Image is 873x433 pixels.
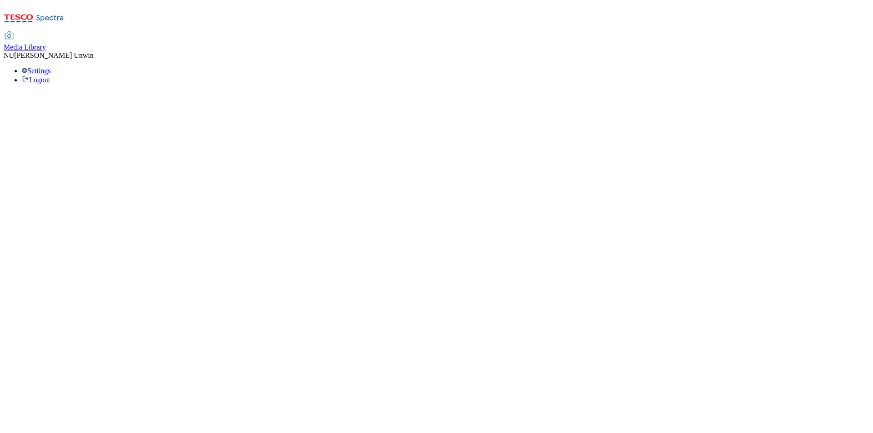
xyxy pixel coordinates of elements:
a: Settings [22,67,51,75]
a: Logout [22,76,50,84]
span: [PERSON_NAME] Unwin [14,51,94,59]
span: Media Library [4,43,46,51]
a: Media Library [4,32,46,51]
span: NU [4,51,14,59]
